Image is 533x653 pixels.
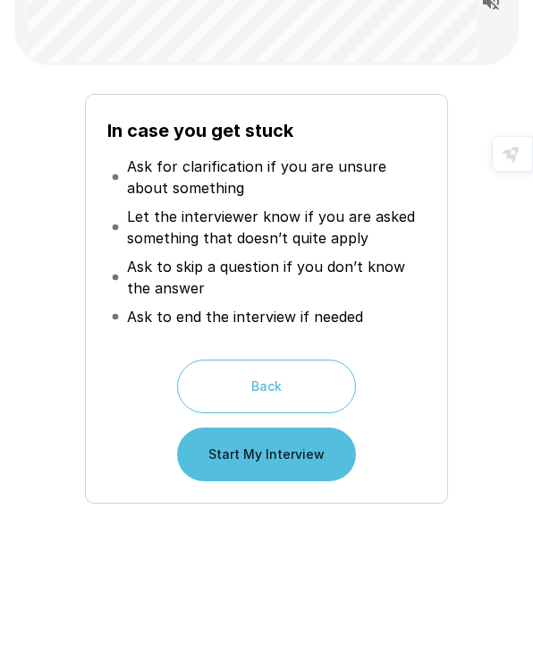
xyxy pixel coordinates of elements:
[127,206,422,249] p: Let the interviewer know if you are asked something that doesn’t quite apply
[127,256,422,299] p: Ask to skip a question if you don’t know the answer
[177,360,356,413] button: Back
[127,306,363,327] p: Ask to end the interview if needed
[107,120,293,141] b: In case you get stuck
[127,156,422,199] p: Ask for clarification if you are unsure about something
[177,428,356,481] button: Start My Interview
